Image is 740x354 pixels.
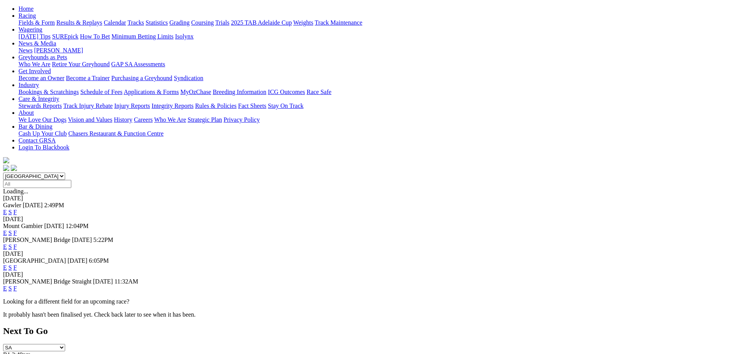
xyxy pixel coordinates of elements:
[3,264,7,271] a: E
[52,61,110,67] a: Retire Your Greyhound
[3,188,28,195] span: Loading...
[3,180,71,188] input: Select date
[67,257,87,264] span: [DATE]
[18,130,67,137] a: Cash Up Your Club
[8,264,12,271] a: S
[180,89,211,95] a: MyOzChase
[188,116,222,123] a: Strategic Plan
[18,89,79,95] a: Bookings & Scratchings
[18,96,59,102] a: Care & Integrity
[93,237,113,243] span: 5:22PM
[18,75,64,81] a: Become an Owner
[3,311,196,318] partial: It probably hasn't been finalised yet. Check back later to see when it has been.
[3,326,737,336] h2: Next To Go
[13,243,17,250] a: F
[18,54,67,60] a: Greyhounds as Pets
[3,165,9,171] img: facebook.svg
[13,285,17,292] a: F
[18,89,737,96] div: Industry
[3,257,66,264] span: [GEOGRAPHIC_DATA]
[18,61,50,67] a: Who We Are
[8,209,12,215] a: S
[13,264,17,271] a: F
[175,33,193,40] a: Isolynx
[315,19,362,26] a: Track Maintenance
[111,75,172,81] a: Purchasing a Greyhound
[3,271,737,278] div: [DATE]
[18,19,737,26] div: Racing
[3,209,7,215] a: E
[170,19,190,26] a: Grading
[3,216,737,223] div: [DATE]
[3,223,43,229] span: Mount Gambier
[66,75,110,81] a: Become a Trainer
[231,19,292,26] a: 2025 TAB Adelaide Cup
[293,19,313,26] a: Weights
[268,89,305,95] a: ICG Outcomes
[8,243,12,250] a: S
[34,47,83,54] a: [PERSON_NAME]
[306,89,331,95] a: Race Safe
[72,237,92,243] span: [DATE]
[18,33,50,40] a: [DATE] Tips
[111,33,173,40] a: Minimum Betting Limits
[18,123,52,130] a: Bar & Dining
[104,19,126,26] a: Calendar
[18,116,66,123] a: We Love Our Dogs
[18,82,39,88] a: Industry
[128,19,144,26] a: Tracks
[3,230,7,236] a: E
[18,5,34,12] a: Home
[191,19,214,26] a: Coursing
[93,278,113,285] span: [DATE]
[66,223,89,229] span: 12:04PM
[68,116,112,123] a: Vision and Values
[3,250,737,257] div: [DATE]
[124,89,179,95] a: Applications & Forms
[3,157,9,163] img: logo-grsa-white.png
[18,12,36,19] a: Racing
[8,285,12,292] a: S
[18,61,737,68] div: Greyhounds as Pets
[114,278,138,285] span: 11:32AM
[13,230,17,236] a: F
[111,61,165,67] a: GAP SA Assessments
[3,195,737,202] div: [DATE]
[268,102,303,109] a: Stay On Track
[18,47,32,54] a: News
[23,202,43,208] span: [DATE]
[238,102,266,109] a: Fact Sheets
[18,40,56,47] a: News & Media
[68,130,163,137] a: Chasers Restaurant & Function Centre
[3,202,21,208] span: Gawler
[224,116,260,123] a: Privacy Policy
[13,209,17,215] a: F
[56,19,102,26] a: Results & Replays
[3,278,91,285] span: [PERSON_NAME] Bridge Straight
[114,116,132,123] a: History
[18,116,737,123] div: About
[80,89,122,95] a: Schedule of Fees
[134,116,153,123] a: Careers
[195,102,237,109] a: Rules & Policies
[146,19,168,26] a: Statistics
[89,257,109,264] span: 6:05PM
[18,68,51,74] a: Get Involved
[63,102,113,109] a: Track Injury Rebate
[18,137,55,144] a: Contact GRSA
[3,237,71,243] span: [PERSON_NAME] Bridge
[18,33,737,40] div: Wagering
[114,102,150,109] a: Injury Reports
[3,285,7,292] a: E
[213,89,266,95] a: Breeding Information
[44,202,64,208] span: 2:49PM
[18,19,55,26] a: Fields & Form
[3,298,737,305] p: Looking for a different field for an upcoming race?
[18,75,737,82] div: Get Involved
[44,223,64,229] span: [DATE]
[52,33,78,40] a: SUREpick
[215,19,229,26] a: Trials
[3,243,7,250] a: E
[18,109,34,116] a: About
[11,165,17,171] img: twitter.svg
